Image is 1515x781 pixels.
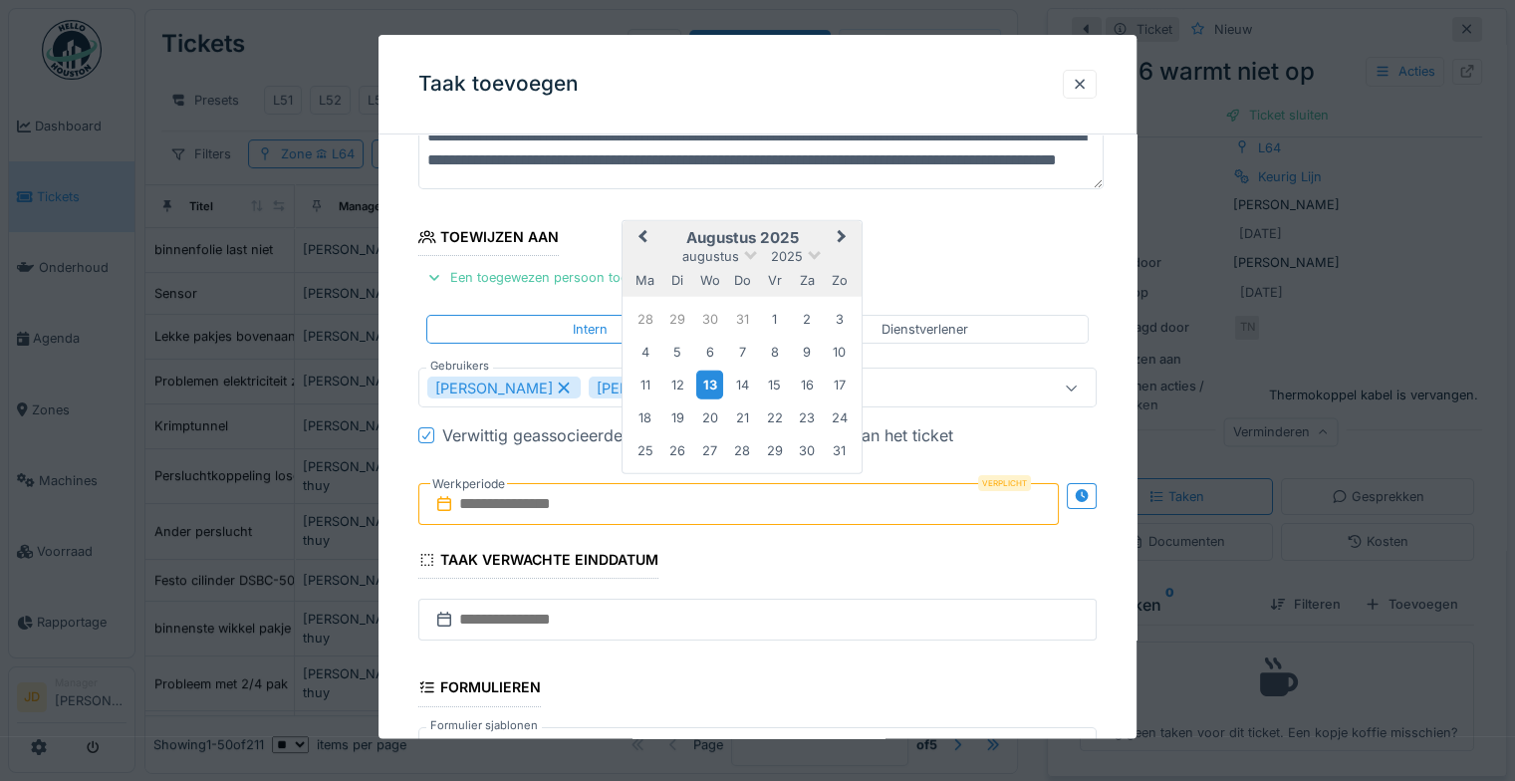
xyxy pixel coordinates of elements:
[623,229,862,247] h2: augustus 2025
[426,717,542,734] label: Formulier sjablonen
[826,372,853,398] div: Choose zondag 17 augustus 2025
[442,424,953,448] div: Verwittig geassocieerde gebruikers van het genereren van het ticket
[729,267,756,294] div: donderdag
[430,474,507,496] label: Werkperiode
[631,372,658,398] div: Choose maandag 11 augustus 2025
[631,437,658,464] div: Choose maandag 25 augustus 2025
[794,372,821,398] div: Choose zaterdag 16 augustus 2025
[664,267,691,294] div: dinsdag
[761,437,788,464] div: Choose vrijdag 29 augustus 2025
[664,372,691,398] div: Choose dinsdag 12 augustus 2025
[771,248,803,263] span: 2025
[978,476,1031,492] div: Verplicht
[631,267,658,294] div: maandag
[761,267,788,294] div: vrijdag
[427,378,581,399] div: [PERSON_NAME]
[664,404,691,431] div: Choose dinsdag 19 augustus 2025
[729,437,756,464] div: Choose donderdag 28 augustus 2025
[631,306,658,333] div: Choose maandag 28 juli 2025
[794,437,821,464] div: Choose zaterdag 30 augustus 2025
[826,338,853,365] div: Choose zondag 10 augustus 2025
[696,338,723,365] div: Choose woensdag 6 augustus 2025
[761,404,788,431] div: Choose vrijdag 22 augustus 2025
[729,306,756,333] div: Choose donderdag 31 juli 2025
[625,223,656,255] button: Previous Month
[682,248,739,263] span: augustus
[729,372,756,398] div: Choose donderdag 14 augustus 2025
[426,359,493,376] label: Gebruikers
[418,546,658,580] div: Taak verwachte einddatum
[418,264,680,291] div: Een toegewezen persoon toevoegen
[761,338,788,365] div: Choose vrijdag 8 augustus 2025
[696,404,723,431] div: Choose woensdag 20 augustus 2025
[664,338,691,365] div: Choose dinsdag 5 augustus 2025
[573,320,608,339] div: Intern
[882,320,968,339] div: Dienstverlener
[418,222,559,256] div: Toewijzen aan
[418,72,579,97] h3: Taak toevoegen
[826,404,853,431] div: Choose zondag 24 augustus 2025
[729,404,756,431] div: Choose donderdag 21 augustus 2025
[696,306,723,333] div: Choose woensdag 30 juli 2025
[630,303,856,466] div: Month augustus, 2025
[826,437,853,464] div: Choose zondag 31 augustus 2025
[794,338,821,365] div: Choose zaterdag 9 augustus 2025
[631,404,658,431] div: Choose maandag 18 augustus 2025
[631,338,658,365] div: Choose maandag 4 augustus 2025
[696,371,723,399] div: Choose woensdag 13 augustus 2025
[794,306,821,333] div: Choose zaterdag 2 augustus 2025
[794,404,821,431] div: Choose zaterdag 23 augustus 2025
[794,267,821,294] div: zaterdag
[696,267,723,294] div: woensdag
[589,378,742,399] div: [PERSON_NAME]
[826,306,853,333] div: Choose zondag 3 augustus 2025
[826,267,853,294] div: zondag
[761,306,788,333] div: Choose vrijdag 1 augustus 2025
[664,306,691,333] div: Choose dinsdag 29 juli 2025
[761,372,788,398] div: Choose vrijdag 15 augustus 2025
[696,437,723,464] div: Choose woensdag 27 augustus 2025
[427,736,574,758] div: Jouw formulieren
[828,223,860,255] button: Next Month
[729,338,756,365] div: Choose donderdag 7 augustus 2025
[418,673,541,707] div: Formulieren
[664,437,691,464] div: Choose dinsdag 26 augustus 2025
